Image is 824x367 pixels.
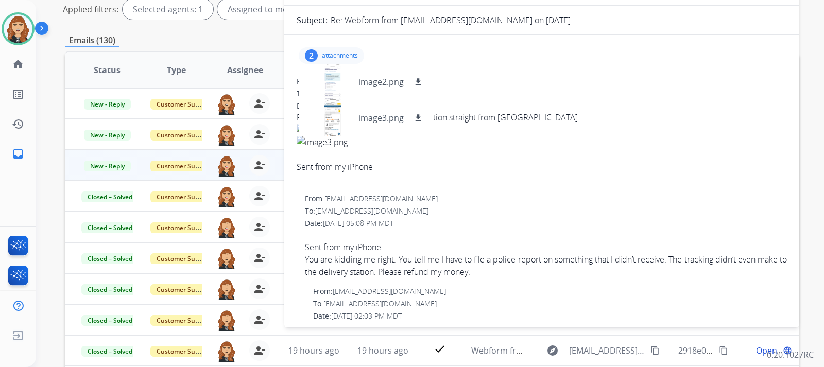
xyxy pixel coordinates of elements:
[305,49,318,62] div: 2
[324,194,438,203] span: [EMAIL_ADDRESS][DOMAIN_NAME]
[12,148,24,160] mat-icon: inbox
[63,3,118,15] p: Applied filters:
[313,286,787,296] div: From:
[331,311,402,321] span: [DATE] 02:03 PM MDT
[305,253,787,278] div: You are kidding me right. You tell me I have to file a police report on something that I didn’t r...
[12,118,24,130] mat-icon: history
[569,344,644,357] span: [EMAIL_ADDRESS][DOMAIN_NAME]
[216,278,237,300] img: agent-avatar
[471,345,705,356] span: Webform from [EMAIL_ADDRESS][DOMAIN_NAME] on [DATE]
[84,130,131,141] span: New - Reply
[297,124,787,136] img: image2.png
[253,344,266,357] mat-icon: person_remove
[81,315,139,326] span: Closed – Solved
[84,161,131,171] span: New - Reply
[315,206,428,216] span: [EMAIL_ADDRESS][DOMAIN_NAME]
[81,284,139,295] span: Closed – Solved
[323,299,437,308] span: [EMAIL_ADDRESS][DOMAIN_NAME]
[216,155,237,177] img: agent-avatar
[84,99,131,110] span: New - Reply
[414,113,423,123] mat-icon: download
[305,241,787,253] div: Sent from my iPhone
[253,313,266,326] mat-icon: person_remove
[357,345,408,356] span: 19 hours ago
[253,252,266,264] mat-icon: person_remove
[253,159,266,171] mat-icon: person_remove
[288,345,339,356] span: 19 hours ago
[297,76,787,86] div: From:
[94,64,121,76] span: Status
[313,299,787,309] div: To:
[358,112,404,124] p: image3.png
[81,191,139,202] span: Closed – Solved
[216,248,237,269] img: agent-avatar
[297,101,787,111] div: Date:
[150,284,217,295] span: Customer Support
[297,111,787,185] span: Please see the at the tracking information straight from [GEOGRAPHIC_DATA]
[81,346,139,357] span: Closed – Solved
[305,194,787,204] div: From:
[297,14,328,26] p: Subject:
[216,93,237,115] img: agent-avatar
[253,190,266,202] mat-icon: person_remove
[322,51,358,60] p: attachments
[12,58,24,71] mat-icon: home
[297,89,787,99] div: To:
[227,64,263,76] span: Assignee
[150,161,217,171] span: Customer Support
[150,99,217,110] span: Customer Support
[216,309,237,331] img: agent-avatar
[150,315,217,326] span: Customer Support
[358,76,404,88] p: image2.png
[253,97,266,110] mat-icon: person_remove
[12,88,24,100] mat-icon: list_alt
[150,130,217,141] span: Customer Support
[719,346,728,355] mat-icon: content_copy
[650,346,660,355] mat-icon: content_copy
[216,340,237,362] img: agent-avatar
[546,344,559,357] mat-icon: explore
[253,283,266,295] mat-icon: person_remove
[216,217,237,238] img: agent-avatar
[65,34,119,47] p: Emails (130)
[756,344,777,357] span: Open
[305,206,787,216] div: To:
[150,191,217,202] span: Customer Support
[297,161,787,173] div: Sent from my iPhone
[253,128,266,141] mat-icon: person_remove
[150,222,217,233] span: Customer Support
[414,77,423,86] mat-icon: download
[434,343,446,355] mat-icon: check
[297,136,787,148] img: image3.png
[150,346,217,357] span: Customer Support
[305,218,787,229] div: Date:
[216,186,237,207] img: agent-avatar
[4,14,32,43] img: avatar
[216,124,237,146] img: agent-avatar
[783,346,792,355] mat-icon: language
[253,221,266,233] mat-icon: person_remove
[323,218,393,228] span: [DATE] 05:08 PM MDT
[408,326,529,367] img: extend.png
[81,222,139,233] span: Closed – Solved
[331,14,571,26] p: Re: Webform from [EMAIL_ADDRESS][DOMAIN_NAME] on [DATE]
[313,311,787,321] div: Date:
[167,64,186,76] span: Type
[767,348,814,361] p: 0.20.1027RC
[81,253,139,264] span: Closed – Solved
[150,253,217,264] span: Customer Support
[333,286,446,296] span: [EMAIL_ADDRESS][DOMAIN_NAME]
